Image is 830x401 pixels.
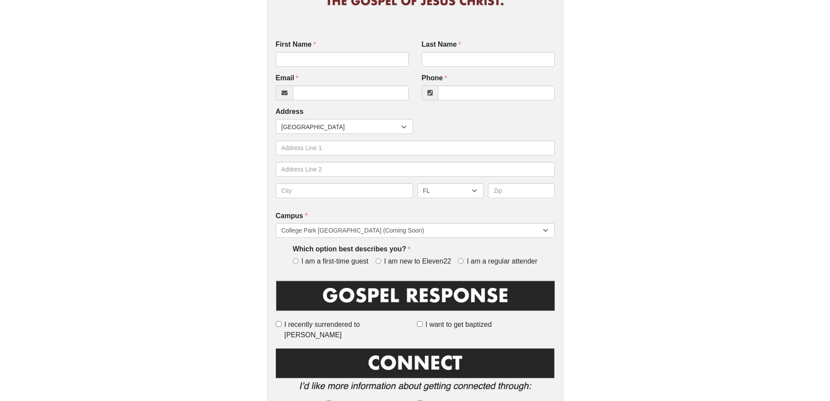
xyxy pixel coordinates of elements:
[467,257,537,267] span: I am a regular attender
[276,162,555,177] input: Address Line 2
[276,73,299,83] label: Email
[302,257,369,267] span: I am a first-time guest
[426,319,492,330] span: I want to get baptized
[376,258,381,264] input: I am new to Eleven22
[488,183,555,198] input: Zip
[417,321,423,327] input: I want to get baptized
[276,40,316,50] label: First Name
[276,321,281,327] input: I recently surrendered to [PERSON_NAME]
[276,141,555,155] input: Address Line 1
[285,319,413,340] span: I recently surrendered to [PERSON_NAME]
[276,107,304,117] label: Address
[276,211,308,221] label: Campus
[422,40,461,50] label: Last Name
[293,258,298,264] input: I am a first-time guest
[276,183,413,198] input: City
[384,257,451,267] span: I am new to Eleven22
[293,244,410,254] label: Which option best describes you?
[458,258,464,264] input: I am a regular attender
[281,120,401,134] span: [GEOGRAPHIC_DATA]
[276,346,555,397] img: Connect.png
[422,73,447,83] label: Phone
[276,279,555,318] img: GospelResponseBLK.png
